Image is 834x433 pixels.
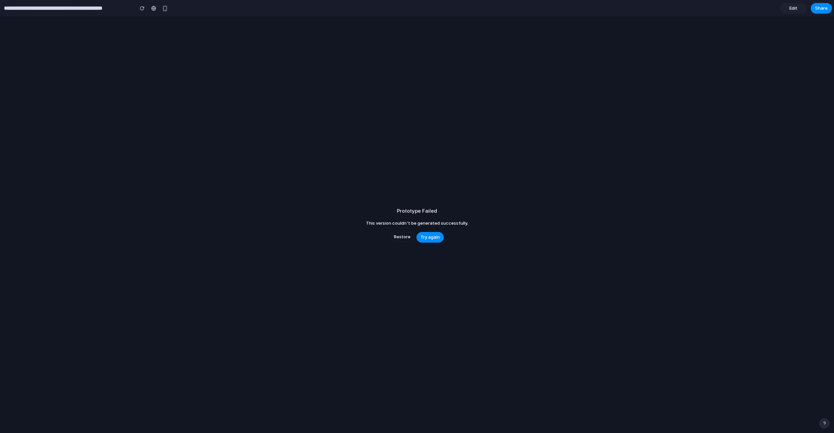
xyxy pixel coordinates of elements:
[391,232,414,242] button: Restore
[417,232,444,243] button: Try again
[811,3,832,14] button: Share
[420,234,440,241] span: Try again
[789,5,797,12] span: Edit
[366,220,468,227] span: This version couldn't be generated successfully.
[780,3,807,14] a: Edit
[394,234,411,240] span: Restore
[815,5,828,12] span: Share
[397,207,437,215] h2: Prototype Failed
